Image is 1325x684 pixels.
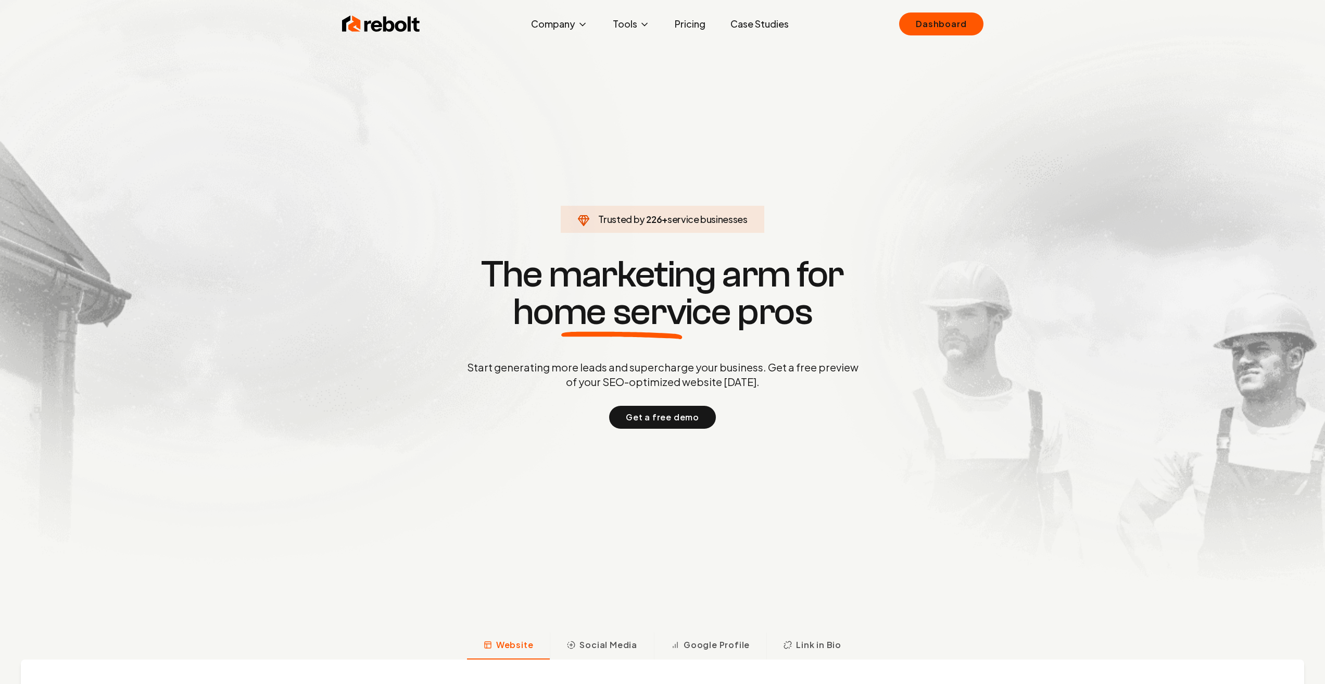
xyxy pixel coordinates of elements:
button: Get a free demo [609,406,716,429]
span: Social Media [579,639,637,651]
span: Website [496,639,534,651]
span: + [662,213,667,225]
a: Dashboard [899,13,983,35]
span: Link in Bio [796,639,841,651]
a: Pricing [666,14,714,34]
button: Website [467,632,550,660]
button: Link in Bio [766,632,858,660]
p: Start generating more leads and supercharge your business. Get a free preview of your SEO-optimiz... [465,360,861,389]
span: Trusted by [598,213,645,225]
span: Google Profile [684,639,750,651]
button: Social Media [550,632,654,660]
span: 226 [646,212,662,227]
button: Google Profile [654,632,766,660]
span: service businesses [667,213,748,225]
h1: The marketing arm for pros [413,256,913,331]
span: home service [513,293,731,331]
img: Rebolt Logo [342,14,420,34]
button: Company [523,14,596,34]
button: Tools [604,14,658,34]
a: Case Studies [722,14,797,34]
